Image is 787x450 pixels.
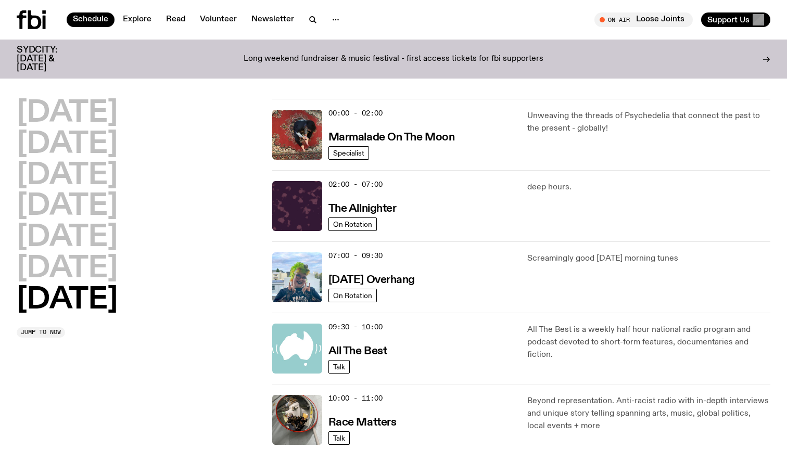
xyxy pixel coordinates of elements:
button: On AirLoose Joints [594,12,693,27]
a: Talk [328,431,350,445]
button: Jump to now [17,327,65,338]
span: On Rotation [333,291,372,299]
p: Beyond representation. Anti-racist radio with in-depth interviews and unique story telling spanni... [527,395,770,432]
a: Newsletter [245,12,300,27]
a: Volunteer [194,12,243,27]
button: [DATE] [17,286,118,315]
button: [DATE] [17,254,118,284]
button: Support Us [701,12,770,27]
p: Long weekend fundraiser & music festival - first access tickets for fbi supporters [244,55,543,64]
span: 00:00 - 02:00 [328,108,383,118]
span: Talk [333,363,345,370]
a: On Rotation [328,217,377,231]
button: [DATE] [17,130,118,159]
a: Marmalade On The Moon [328,130,455,143]
span: 10:00 - 11:00 [328,393,383,403]
span: Jump to now [21,329,61,335]
a: Talk [328,360,350,374]
a: [DATE] Overhang [328,273,415,286]
span: 02:00 - 07:00 [328,179,383,189]
button: [DATE] [17,223,118,252]
p: Unweaving the threads of Psychedelia that connect the past to the present - globally! [527,110,770,135]
a: Schedule [67,12,115,27]
p: Screamingly good [DATE] morning tunes [527,252,770,265]
span: 09:30 - 10:00 [328,322,383,332]
a: Explore [117,12,158,27]
h3: Race Matters [328,417,397,428]
h3: [DATE] Overhang [328,275,415,286]
button: [DATE] [17,192,118,221]
img: A photo of the Race Matters team taken in a rear view or "blindside" mirror. A bunch of people of... [272,395,322,445]
button: [DATE] [17,99,118,128]
p: All The Best is a weekly half hour national radio program and podcast devoted to short-form featu... [527,324,770,361]
img: Tommy - Persian Rug [272,110,322,160]
a: Read [160,12,192,27]
span: 07:00 - 09:30 [328,251,383,261]
h3: Marmalade On The Moon [328,132,455,143]
h3: The Allnighter [328,203,397,214]
span: Specialist [333,149,364,157]
a: Specialist [328,146,369,160]
button: [DATE] [17,161,118,190]
span: Support Us [707,15,750,24]
span: Talk [333,434,345,442]
a: On Rotation [328,289,377,302]
a: Race Matters [328,415,397,428]
h3: All The Best [328,346,387,357]
p: deep hours. [527,181,770,194]
a: All The Best [328,344,387,357]
span: On Rotation [333,220,372,228]
h3: SYDCITY: [DATE] & [DATE] [17,46,83,72]
a: The Allnighter [328,201,397,214]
